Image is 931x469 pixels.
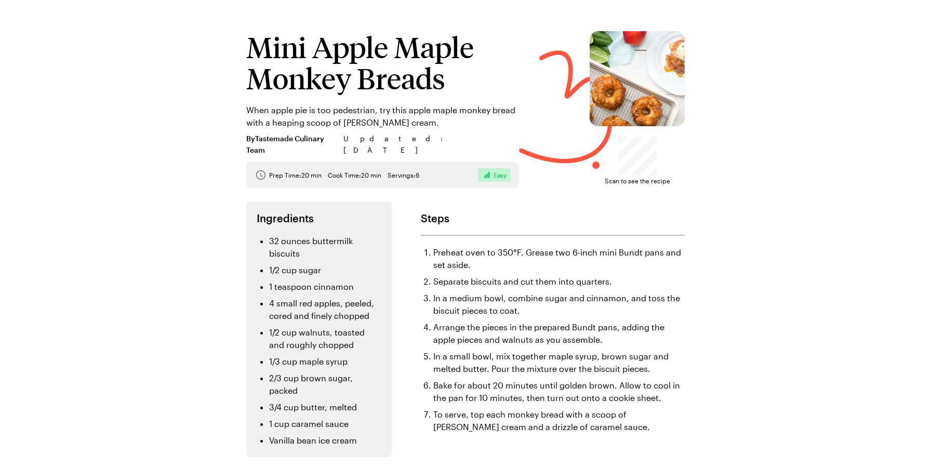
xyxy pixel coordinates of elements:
[433,275,685,288] li: Separate biscuits and cut them into quarters.
[269,171,322,179] span: Prep Time: 20 min
[269,280,381,293] li: 1 teaspoon cinnamon
[433,321,685,346] li: Arrange the pieces in the prepared Bundt pans, adding the apple pieces and walnuts as you assemble.
[269,434,381,447] li: Vanilla bean ice cream
[246,133,337,156] span: By Tastemade Culinary Team
[269,326,381,351] li: 1/2 cup walnuts, toasted and roughly chopped
[605,176,670,186] span: Scan to see the recipe
[421,212,685,224] h2: Steps
[494,171,507,179] span: Easy
[590,31,685,126] img: Mini Apple Maple Monkey Breads
[433,379,685,404] li: Bake for about 20 minutes until golden brown. Allow to cool in the pan for 10 minutes, then turn ...
[269,401,381,413] li: 3/4 cup butter, melted
[388,171,419,179] span: Servings: 6
[269,418,381,430] li: 1 cup caramel sauce
[269,372,381,397] li: 2/3 cup brown sugar, packed
[269,355,381,368] li: 1/3 cup maple syrup
[246,104,519,129] p: When apple pie is too pedestrian, try this apple maple monkey bread with a heaping scoop of [PERS...
[269,297,381,322] li: 4 small red apples, peeled, cored and finely chopped
[343,133,519,156] span: Updated : [DATE]
[433,246,685,271] li: Preheat oven to 350°F. Grease two 6-inch mini Bundt pans and set aside.
[328,171,381,179] span: Cook Time: 20 min
[246,31,519,93] h1: Mini Apple Maple Monkey Breads
[257,212,381,224] h2: Ingredients
[433,408,685,433] li: To serve, top each monkey bread with a scoop of [PERSON_NAME] cream and a drizzle of caramel sauce.
[269,264,381,276] li: 1/2 cup sugar
[433,292,685,317] li: In a medium bowl, combine sugar and cinnamon, and toss the biscuit pieces to coat.
[433,350,685,375] li: In a small bowl, mix together maple syrup, brown sugar and melted butter. Pour the mixture over t...
[269,235,381,260] li: 32 ounces buttermilk biscuits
